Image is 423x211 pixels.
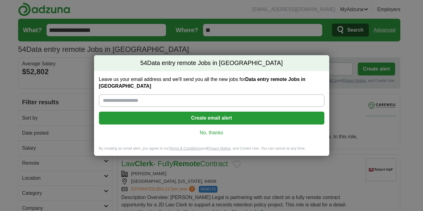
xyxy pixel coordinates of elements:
a: Terms & Conditions [169,146,201,151]
div: By creating an email alert, you agree to our and , and Cookie Use. You can cancel at any time. [94,146,329,156]
a: Privacy Notice [207,146,231,151]
span: 54 [140,59,147,67]
h2: Data entry remote Jobs in [GEOGRAPHIC_DATA] [94,55,329,71]
strong: Data entry remote Jobs in [GEOGRAPHIC_DATA] [99,77,306,89]
a: No, thanks [104,129,319,136]
button: Create email alert [99,112,324,125]
label: Leave us your email address and we'll send you all the new jobs for [99,76,324,90]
